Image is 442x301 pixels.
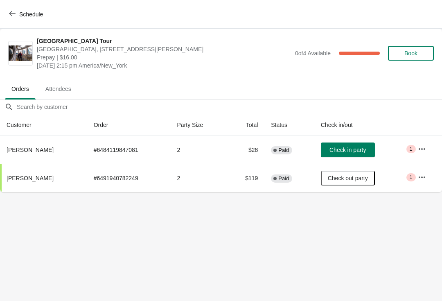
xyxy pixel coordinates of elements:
span: [GEOGRAPHIC_DATA] Tour [37,37,291,45]
th: Party Size [171,114,227,136]
button: Schedule [4,7,50,22]
td: 2 [171,136,227,164]
span: Paid [278,147,289,154]
span: [PERSON_NAME] [7,175,54,181]
span: Book [404,50,417,57]
span: Check out party [328,175,368,181]
td: # 6484119847081 [87,136,171,164]
button: Book [388,46,434,61]
span: 1 [410,146,413,152]
span: 0 of 4 Available [295,50,331,57]
span: Paid [278,175,289,182]
td: # 6491940782249 [87,164,171,192]
span: Attendees [39,81,78,96]
button: Check in party [321,143,375,157]
span: [GEOGRAPHIC_DATA], [STREET_ADDRESS][PERSON_NAME] [37,45,291,53]
th: Total [227,114,264,136]
span: [PERSON_NAME] [7,147,54,153]
th: Check in/out [314,114,411,136]
th: Status [264,114,314,136]
button: Check out party [321,171,375,186]
img: City Hall Tower Tour [9,45,32,61]
input: Search by customer [16,100,442,114]
span: 1 [410,174,413,181]
td: 2 [171,164,227,192]
span: [DATE] 2:15 pm America/New_York [37,61,291,70]
span: Schedule [19,11,43,18]
td: $28 [227,136,264,164]
span: Check in party [329,147,366,153]
span: Prepay | $16.00 [37,53,291,61]
span: Orders [5,81,36,96]
th: Order [87,114,171,136]
td: $119 [227,164,264,192]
